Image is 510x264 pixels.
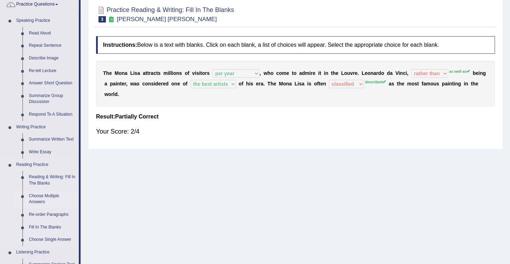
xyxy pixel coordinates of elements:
b: n [117,81,120,86]
a: Reading Practice [13,159,79,171]
b: i [154,81,155,86]
b: h [399,81,402,86]
b: f [317,81,319,86]
b: a [261,81,263,86]
b: e [109,70,112,76]
a: Writing Practice [13,121,79,134]
b: s [414,81,417,86]
b: w [104,91,108,97]
b: o [185,70,188,76]
b: a [390,70,393,76]
b: e [158,81,161,86]
b: t [146,70,147,76]
b: n [176,70,179,76]
b: p [110,81,113,86]
b: h [270,81,274,86]
b: n [325,70,329,76]
b: o [283,81,286,86]
b: m [282,70,286,76]
b: h [472,81,476,86]
b: n [148,81,151,86]
b: L [341,70,344,76]
b: o [279,70,282,76]
b: e [402,81,404,86]
b: e [320,81,323,86]
b: l [171,70,172,76]
b: n [465,81,468,86]
b: e [355,70,358,76]
b: c [403,70,406,76]
b: w [263,70,267,76]
b: o [344,70,347,76]
b: . [117,91,119,97]
h2: Practice Reading & Writing: Fill In The Blanks [96,5,234,22]
b: o [171,81,174,86]
b: e [286,70,289,76]
a: Answer Short Question [26,77,79,90]
b: i [249,81,250,86]
sup: described [365,80,386,84]
b: c [153,70,156,76]
b: e [273,81,276,86]
b: n [323,81,326,86]
b: r [259,81,260,86]
b: L [130,70,133,76]
b: h [333,70,336,76]
b: r [205,70,207,76]
b: L [362,70,365,76]
b: a [113,81,116,86]
b: m [426,81,430,86]
a: Re-order Paragraphs [26,208,79,221]
a: Describe Image [26,52,79,65]
b: h [106,70,109,76]
b: a [445,81,448,86]
a: Speaking Practice [13,14,79,27]
b: o [381,70,384,76]
b: i [168,70,169,76]
b: t [471,81,473,86]
b: , [126,81,127,86]
b: t [319,70,321,76]
b: a [289,81,292,86]
b: o [293,70,297,76]
b: s [391,81,394,86]
b: o [145,81,148,86]
b: f [242,81,243,86]
a: Choose Single Answer [26,233,79,246]
b: d [115,91,118,97]
b: v [192,70,195,76]
b: n [174,81,178,86]
b: i [298,81,299,86]
b: g [458,81,461,86]
b: e [336,70,338,76]
b: . [357,70,359,76]
b: T [267,81,270,86]
small: [PERSON_NAME] [PERSON_NAME] [117,16,217,22]
b: o [173,70,176,76]
b: V [395,70,399,76]
b: L [294,81,298,86]
b: a [125,70,128,76]
b: n [455,81,458,86]
b: i [406,70,407,76]
b: r [149,70,151,76]
b: t [147,70,149,76]
small: Exam occurring question [108,16,115,23]
b: o [108,91,111,97]
a: Fill In The Blanks [26,221,79,234]
b: a [374,70,376,76]
b: s [179,70,182,76]
a: Re-tell Lecture [26,65,79,77]
b: . [263,81,265,86]
b: c [276,70,279,76]
b: i [447,81,449,86]
b: e [256,81,259,86]
b: s [436,81,439,86]
b: n [400,70,403,76]
sup: as well as [449,69,470,73]
b: o [367,70,370,76]
b: c [142,81,145,86]
b: n [370,70,374,76]
b: w [130,81,134,86]
h4: Result: [96,114,495,120]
